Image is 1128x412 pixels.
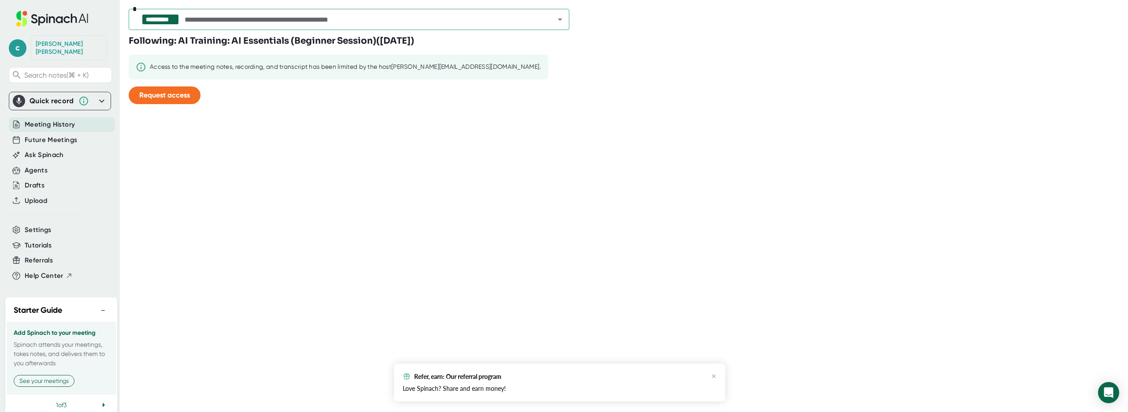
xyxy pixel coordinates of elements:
[30,97,74,105] div: Quick record
[129,86,200,104] button: Request access
[129,34,414,48] h3: Following: AI Training: AI Essentials (Beginner Session) ( [DATE] )
[14,340,109,368] p: Spinach attends your meetings, takes notes, and delivers them to you afterwards
[25,196,47,206] button: Upload
[24,71,89,79] span: Search notes (⌘ + K)
[25,180,45,191] button: Drafts
[25,255,53,266] button: Referrals
[150,63,541,71] div: Access to the meeting notes, recording, and transcript has been limited by the host [PERSON_NAME]...
[25,150,64,160] button: Ask Spinach
[25,271,63,281] span: Help Center
[13,92,107,110] div: Quick record
[25,135,77,145] button: Future Meetings
[14,330,109,337] h3: Add Spinach to your meeting
[25,240,52,251] button: Tutorials
[25,271,73,281] button: Help Center
[139,91,190,99] span: Request access
[25,225,52,235] button: Settings
[36,40,102,56] div: Chris Lyons
[97,304,109,317] button: −
[9,39,26,57] span: c
[56,401,67,408] span: 1 of 3
[14,375,74,387] button: See your meetings
[554,13,566,26] button: Open
[14,304,62,316] h2: Starter Guide
[25,165,48,176] button: Agents
[1098,382,1119,403] div: Open Intercom Messenger
[25,120,75,130] button: Meeting History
